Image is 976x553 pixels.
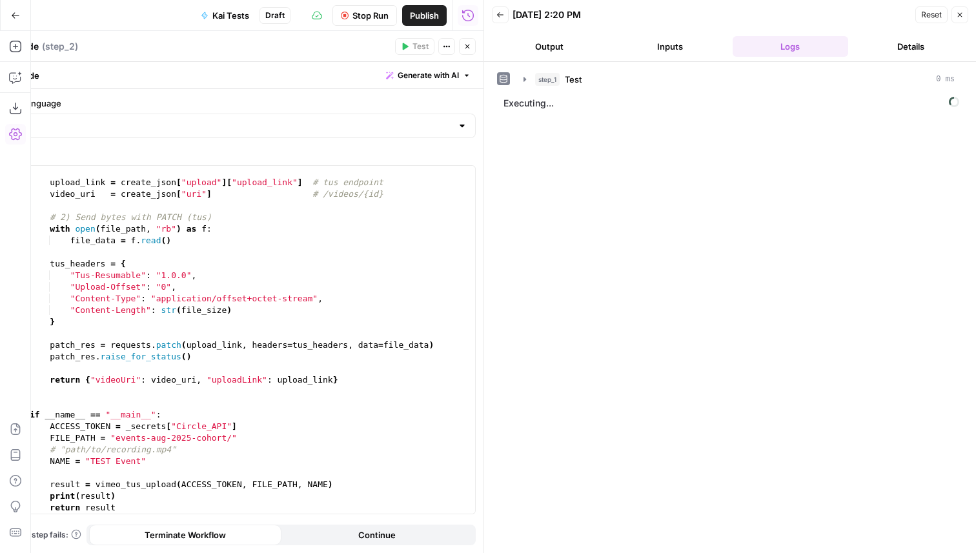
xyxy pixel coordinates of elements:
span: Draft [265,10,285,21]
span: ( step_2 ) [42,40,78,53]
button: Kai Tests [193,5,257,26]
button: Publish [402,5,447,26]
button: Generate with AI [381,67,476,84]
span: Kai Tests [212,9,249,22]
span: Test [565,73,582,86]
button: 0 ms [516,69,962,90]
button: Inputs [613,36,728,57]
span: Terminate Workflow [145,528,226,541]
span: Reset [921,9,942,21]
input: Python [3,119,452,132]
span: 0 ms [936,74,955,85]
button: Details [853,36,969,57]
span: Test [412,41,429,52]
button: Reset [915,6,948,23]
span: Continue [358,528,396,541]
span: Stop Run [352,9,389,22]
button: Stop Run [332,5,397,26]
span: Executing... [500,93,963,114]
span: Publish [410,9,439,22]
button: Output [492,36,607,57]
button: Logs [733,36,848,57]
button: Continue [281,525,474,545]
span: step_1 [535,73,560,86]
span: Generate with AI [398,70,459,81]
button: Test [395,38,434,55]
